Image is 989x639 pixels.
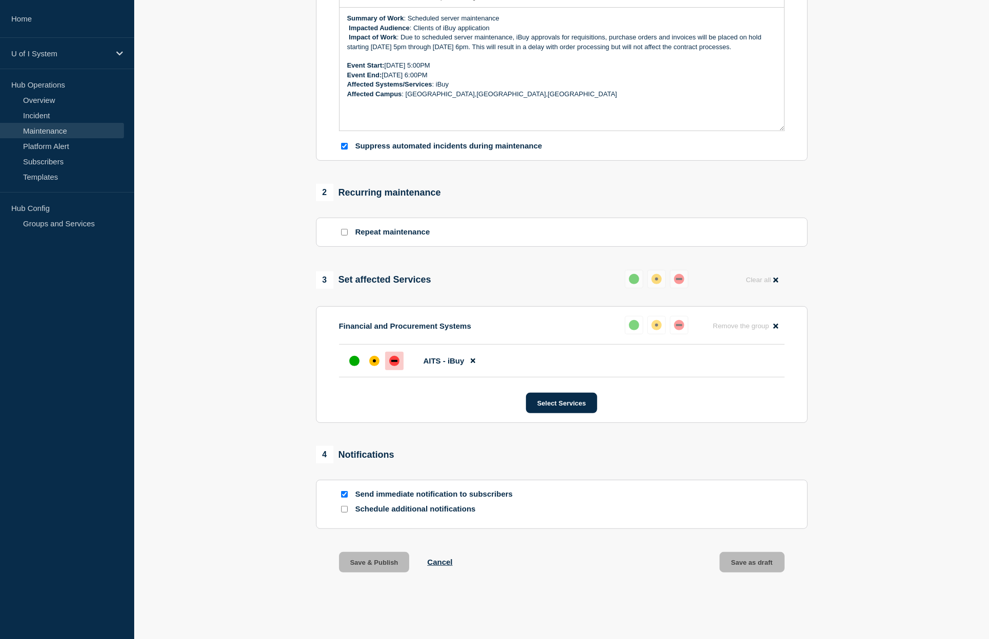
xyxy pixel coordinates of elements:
span: Remove the group [713,322,769,330]
button: Clear all [740,270,784,290]
button: Cancel [427,558,452,566]
strong: Affected Campus [347,90,402,98]
span: 2 [316,184,333,201]
p: [DATE] 6:00PM [347,71,776,80]
button: Select Services [526,393,597,413]
button: affected [647,316,666,334]
div: Notifications [316,446,394,463]
input: Schedule additional notifications [341,506,348,513]
strong: Event End: [347,71,382,79]
p: Send immediate notification to subscribers [355,489,519,499]
div: down [674,320,684,330]
p: : iBuy [347,80,776,89]
p: [DATE] 5:00PM [347,61,776,70]
button: up [625,316,643,334]
div: down [674,274,684,284]
input: Suppress automated incidents during maintenance [341,143,348,150]
p: Suppress automated incidents during maintenance [355,141,542,151]
strong: Event Start: [347,61,385,69]
button: Save as draft [720,552,785,572]
p: : Clients of iBuy application [347,24,776,33]
p: : [GEOGRAPHIC_DATA],[GEOGRAPHIC_DATA],[GEOGRAPHIC_DATA] [347,90,776,99]
button: Remove the group [707,316,785,336]
p: Repeat maintenance [355,227,430,237]
button: down [670,316,688,334]
div: Recurring maintenance [316,184,441,201]
strong: Affected Systems/Services [347,80,432,88]
div: Set affected Services [316,271,431,289]
div: Message [340,8,784,131]
p: : Due to scheduled server maintenance, iBuy approvals for requisitions, purchase orders and invoi... [347,33,776,52]
strong: Summary of Work [347,14,404,22]
div: down [389,356,399,366]
div: up [629,274,639,284]
strong: Impacted Audience [349,24,410,32]
div: up [629,320,639,330]
div: affected [651,274,662,284]
p: Financial and Procurement Systems [339,322,471,330]
button: down [670,270,688,288]
strong: Impact of Work [349,33,397,41]
div: affected [369,356,380,366]
p: U of I System [11,49,110,58]
button: up [625,270,643,288]
span: 3 [316,271,333,289]
button: affected [647,270,666,288]
input: Send immediate notification to subscribers [341,491,348,498]
div: affected [651,320,662,330]
button: Save & Publish [339,552,410,572]
p: : Scheduled server maintenance [347,14,776,23]
span: 4 [316,446,333,463]
p: Schedule additional notifications [355,504,519,514]
input: Repeat maintenance [341,229,348,236]
div: up [349,356,360,366]
span: AITS - iBuy [424,356,465,365]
